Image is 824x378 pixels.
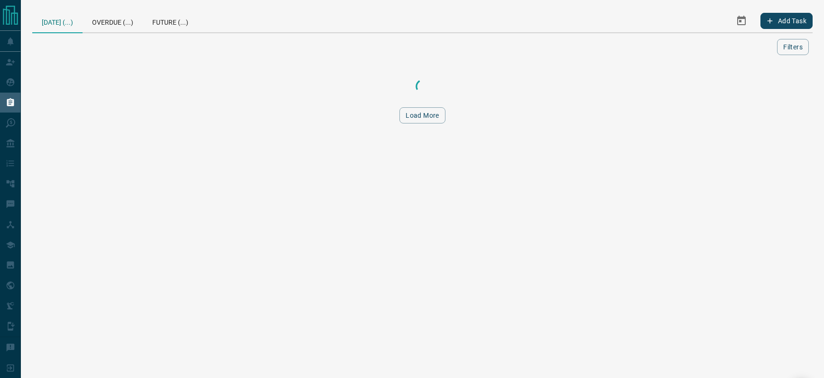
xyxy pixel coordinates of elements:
[83,9,143,32] div: Overdue (...)
[143,9,198,32] div: Future (...)
[760,13,813,29] button: Add Task
[777,39,809,55] button: Filters
[32,9,83,33] div: [DATE] (...)
[375,77,470,96] div: Loading
[730,9,753,32] button: Select Date Range
[399,107,445,123] button: Load More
